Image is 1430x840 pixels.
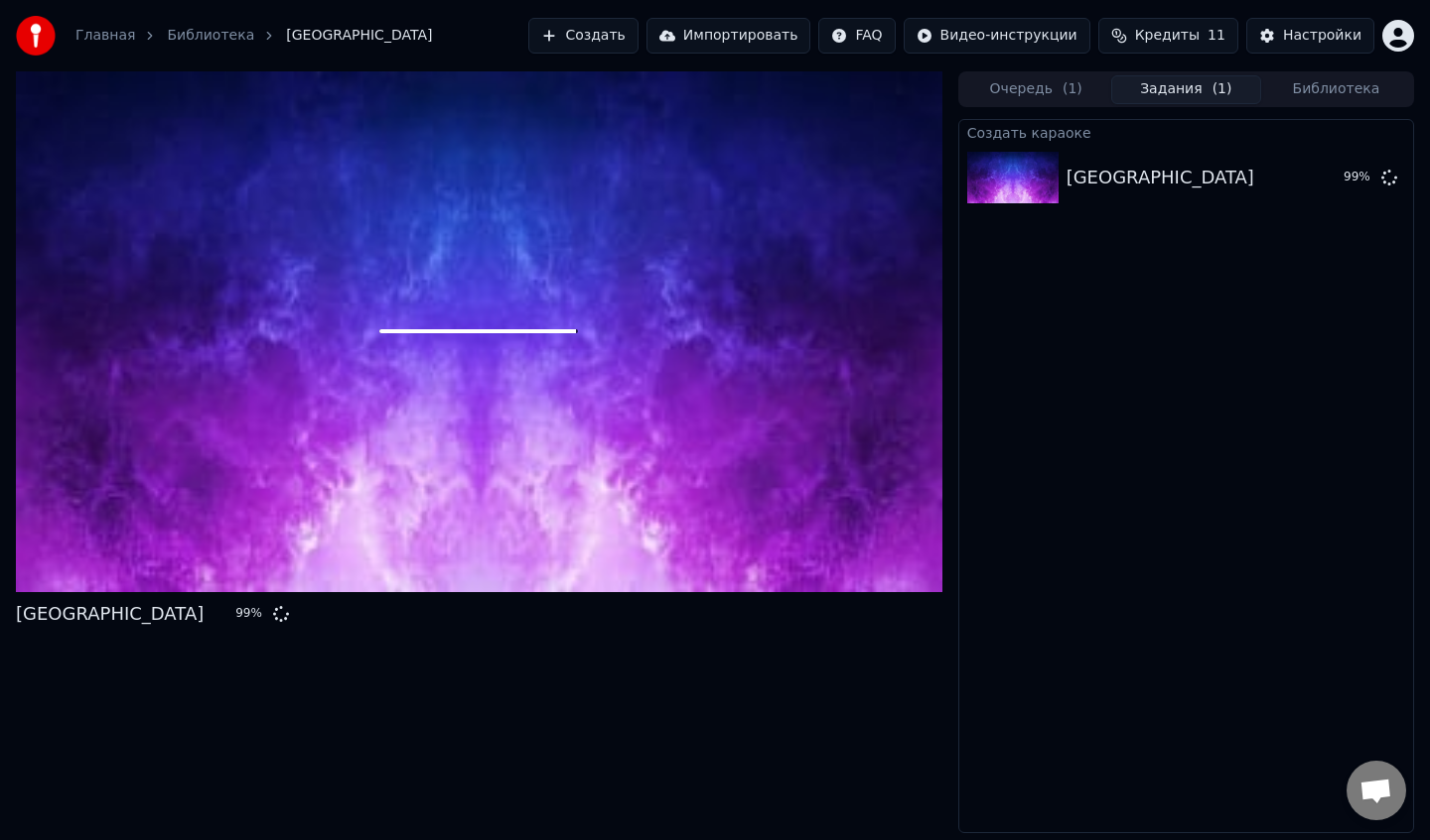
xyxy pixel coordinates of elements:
button: Библиотека [1261,75,1411,104]
button: FAQ [818,18,895,54]
button: Задания [1111,75,1261,104]
a: Библиотека [167,26,254,46]
button: Импортировать [646,18,811,54]
img: youka [16,16,56,56]
button: Создать [528,18,638,54]
button: Видео-инструкции [904,18,1090,54]
div: 99 % [1344,170,1373,185]
nav: breadcrumb [75,26,432,46]
button: Очередь [961,75,1111,104]
div: Настройки [1283,26,1361,46]
button: Кредиты11 [1098,18,1238,54]
span: [GEOGRAPHIC_DATA] [286,26,432,46]
div: 99 % [235,606,265,622]
button: Настройки [1246,18,1374,54]
span: ( 1 ) [1063,79,1082,99]
span: 11 [1208,26,1225,46]
span: Кредиты [1135,26,1200,46]
div: Открытый чат [1347,761,1406,820]
span: ( 1 ) [1213,79,1232,99]
a: Главная [75,26,135,46]
div: [GEOGRAPHIC_DATA] [1067,164,1254,191]
div: [GEOGRAPHIC_DATA] [16,600,204,628]
div: Создать караоке [959,120,1413,144]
